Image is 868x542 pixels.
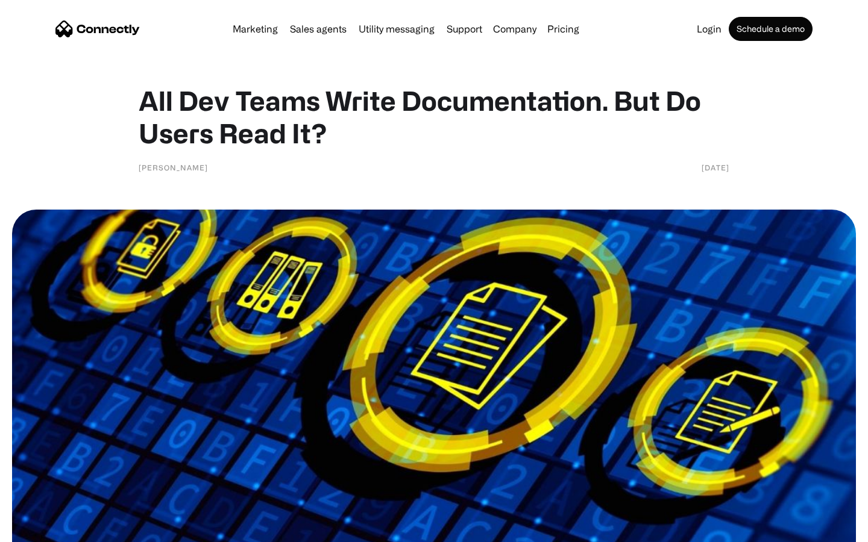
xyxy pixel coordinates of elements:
[12,521,72,538] aside: Language selected: English
[692,24,726,34] a: Login
[442,24,487,34] a: Support
[702,161,729,173] div: [DATE]
[24,521,72,538] ul: Language list
[354,24,439,34] a: Utility messaging
[139,84,729,149] h1: All Dev Teams Write Documentation. But Do Users Read It?
[228,24,283,34] a: Marketing
[493,20,536,37] div: Company
[542,24,584,34] a: Pricing
[729,17,813,41] a: Schedule a demo
[285,24,351,34] a: Sales agents
[139,161,208,173] div: [PERSON_NAME]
